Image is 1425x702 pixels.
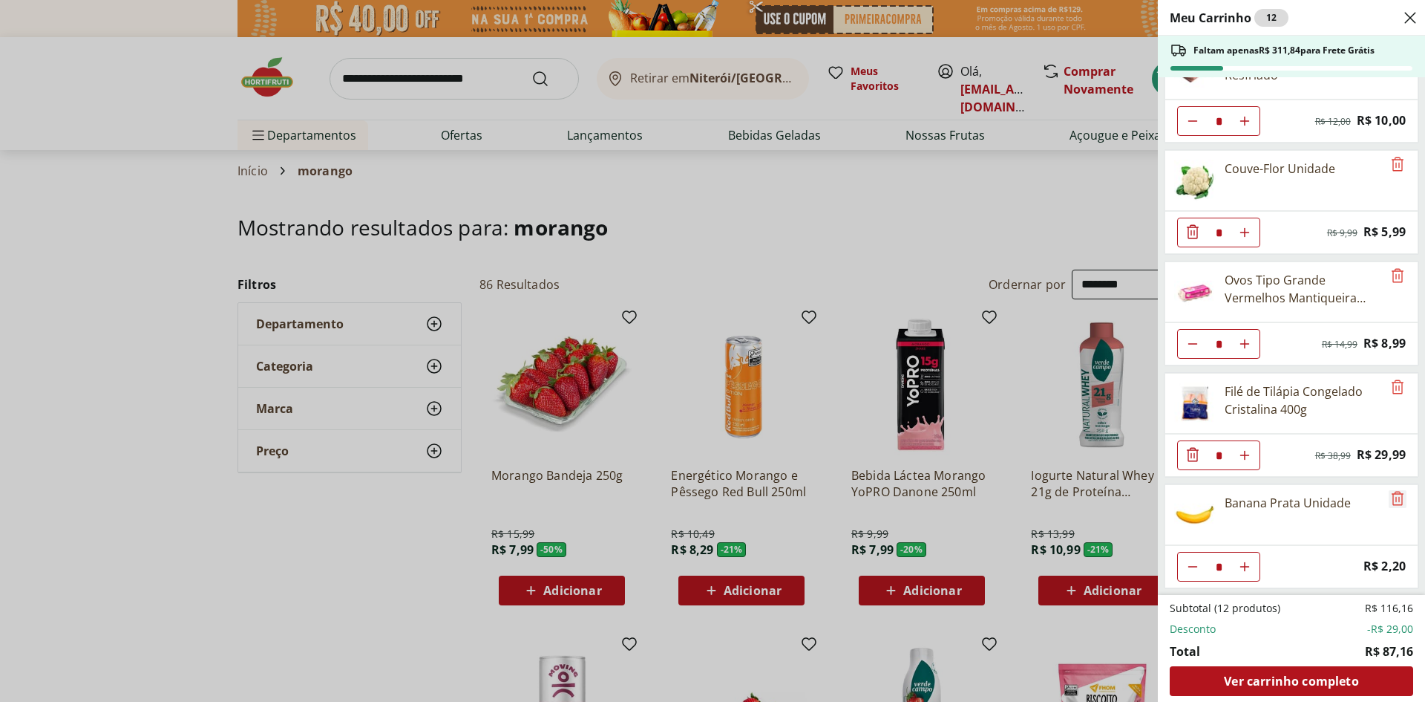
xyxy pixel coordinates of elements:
button: Remove [1389,490,1406,508]
span: R$ 10,00 [1357,111,1406,131]
img: Banana Prata Unidade [1174,494,1216,536]
div: Banana Prata Unidade [1225,494,1351,512]
button: Diminuir Quantidade [1178,329,1208,359]
img: Couve-Flor Unidade [1174,160,1216,201]
span: R$ 8,99 [1363,334,1406,354]
img: Ovos Tipo Grande Vermelhos Mantiqueira Happy Eggs 10 Unidades [1174,271,1216,313]
span: R$ 12,00 [1315,116,1351,128]
button: Aumentar Quantidade [1230,218,1259,247]
a: Ver carrinho completo [1170,666,1413,696]
div: Ovos Tipo Grande Vermelhos Mantiqueira Happy Eggs 10 Unidades [1225,271,1382,307]
button: Remove [1389,156,1406,174]
span: R$ 116,16 [1365,601,1413,616]
span: R$ 9,99 [1327,227,1357,239]
input: Quantidade Atual [1208,441,1230,469]
button: Diminuir Quantidade [1178,552,1208,582]
button: Diminuir Quantidade [1178,441,1208,470]
button: Aumentar Quantidade [1230,552,1259,582]
span: -R$ 29,00 [1367,622,1413,637]
button: Diminuir Quantidade [1178,106,1208,136]
input: Quantidade Atual [1208,330,1230,358]
button: Aumentar Quantidade [1230,106,1259,136]
span: R$ 5,99 [1363,222,1406,242]
input: Quantidade Atual [1208,107,1230,135]
img: Filé de Tilápia Congelado Cristalina 400g [1174,383,1216,424]
span: Total [1170,643,1200,660]
span: R$ 38,99 [1315,450,1351,462]
div: Filé de Tilápia Congelado Cristalina 400g [1225,383,1382,418]
button: Remove [1389,267,1406,285]
span: R$ 87,16 [1365,643,1413,660]
button: Aumentar Quantidade [1230,441,1259,470]
span: R$ 14,99 [1322,339,1357,351]
div: Couve-Flor Unidade [1225,160,1335,178]
input: Quantidade Atual [1208,218,1230,247]
span: R$ 29,99 [1357,445,1406,465]
span: Ver carrinho completo [1224,675,1358,687]
span: Desconto [1170,622,1216,637]
button: Aumentar Quantidade [1230,329,1259,359]
h2: Meu Carrinho [1170,9,1288,27]
span: R$ 2,20 [1363,556,1406,576]
input: Quantidade Atual [1208,553,1230,581]
button: Diminuir Quantidade [1178,218,1208,247]
span: Faltam apenas R$ 311,84 para Frete Grátis [1193,45,1375,56]
span: Subtotal (12 produtos) [1170,601,1280,616]
button: Remove [1389,379,1406,397]
div: 12 [1254,9,1288,27]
